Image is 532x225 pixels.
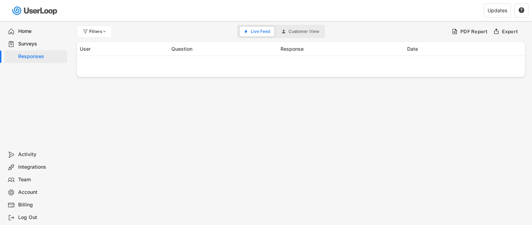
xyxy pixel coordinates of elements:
[18,164,64,170] div: Integrations
[80,45,167,52] div: User
[18,202,64,208] div: Billing
[10,3,60,18] img: userloop-logo-01.svg
[171,45,276,52] div: Question
[488,8,507,13] div: Updates
[89,29,107,34] div: Filters
[18,189,64,196] div: Account
[240,27,274,36] button: Live Feed
[281,45,403,52] div: Response
[18,214,64,221] div: Log Out
[18,28,64,35] div: Home
[18,53,64,60] div: Responses
[18,151,64,158] div: Activity
[502,28,518,35] div: Export
[289,29,319,34] span: Customer View
[18,176,64,183] div: Team
[18,41,64,47] div: Surveys
[277,27,324,36] button: Customer View
[251,29,270,34] span: Live Feed
[407,45,523,52] div: Date
[518,7,525,14] button: 
[460,28,488,35] div: PDF Report
[519,7,524,13] text: 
